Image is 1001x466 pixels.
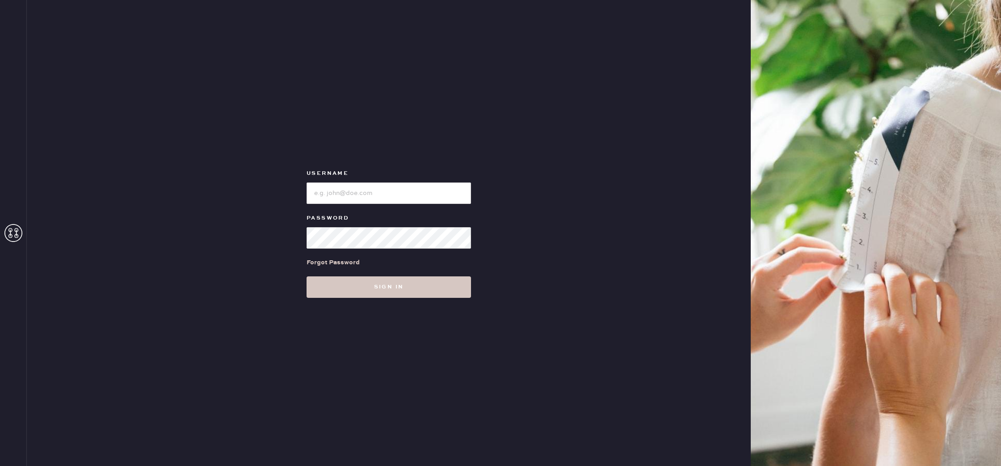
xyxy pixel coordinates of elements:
[307,258,360,267] div: Forgot Password
[307,249,360,276] a: Forgot Password
[307,276,471,298] button: Sign in
[307,213,471,224] label: Password
[307,168,471,179] label: Username
[307,182,471,204] input: e.g. john@doe.com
